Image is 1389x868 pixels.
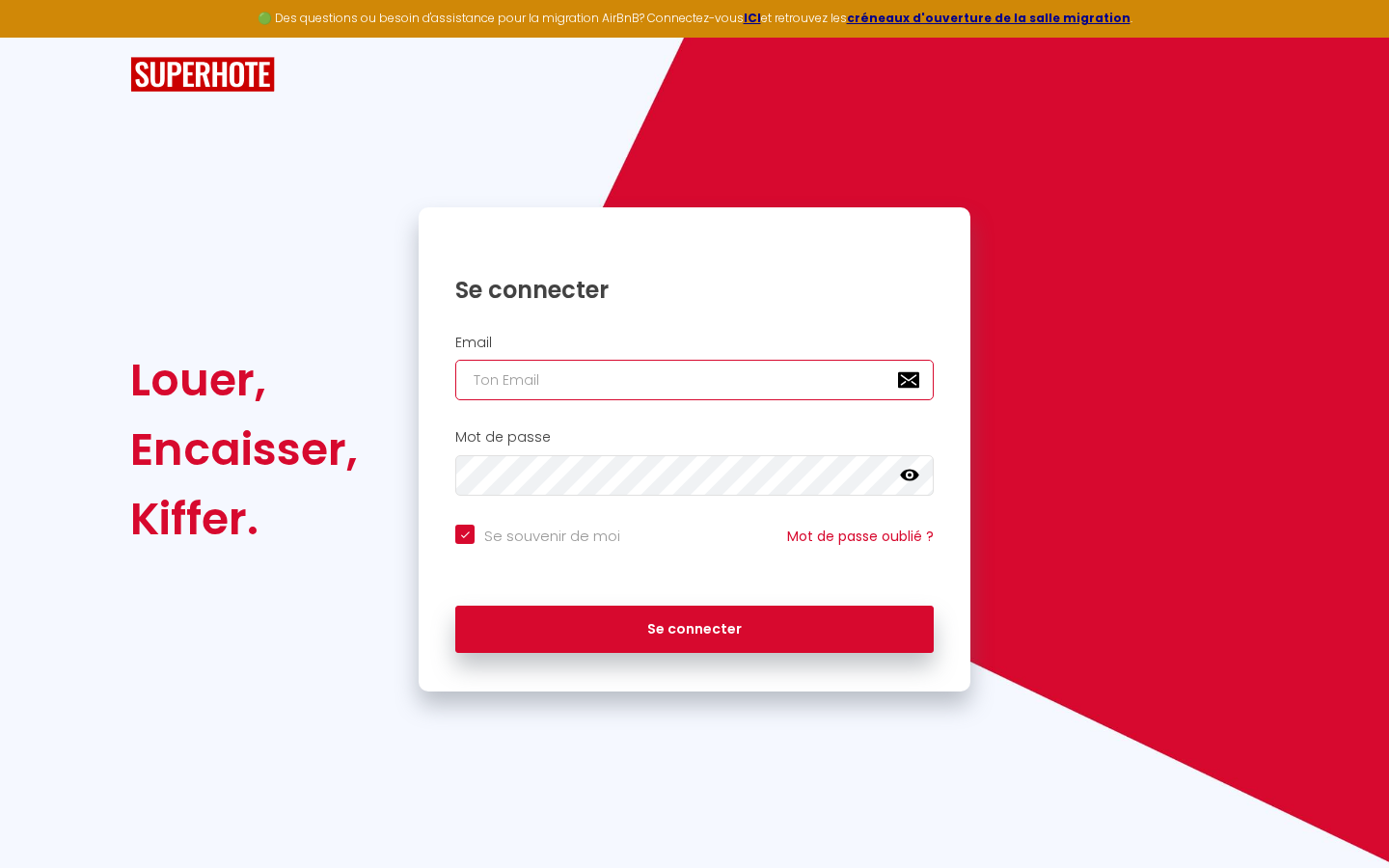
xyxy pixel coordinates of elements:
[455,360,934,400] input: Ton Email
[455,429,934,446] h2: Mot de passe
[455,335,934,351] h2: Email
[15,8,73,66] button: Ouvrir le widget de chat LiveChat
[455,606,934,654] button: Se connecter
[787,527,934,546] a: Mot de passe oublié ?
[130,345,358,415] div: Louer,
[455,275,934,305] h1: Se connecter
[744,10,761,26] a: ICI
[130,57,275,93] img: SuperHote logo
[847,10,1130,26] a: créneaux d'ouverture de la salle migration
[130,415,358,484] div: Encaisser,
[130,484,358,554] div: Kiffer.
